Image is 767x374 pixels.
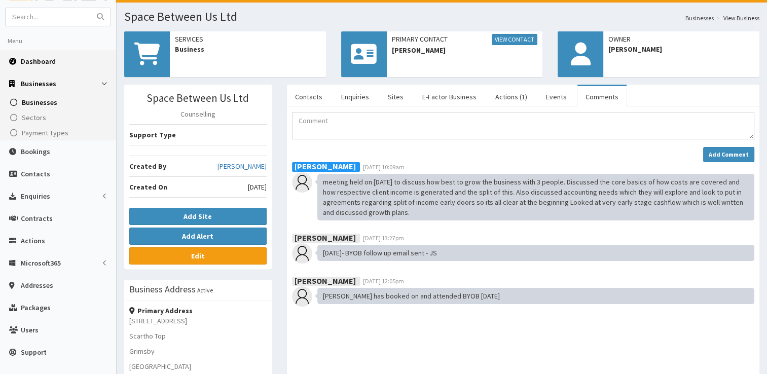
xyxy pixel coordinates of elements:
span: Services [175,34,321,44]
a: Businesses [685,14,714,22]
p: [GEOGRAPHIC_DATA] [129,361,267,371]
b: Created By [129,162,166,171]
span: Contacts [21,169,50,178]
a: Payment Types [3,125,116,140]
a: Actions (1) [487,86,535,107]
b: Created On [129,182,167,192]
strong: Add Comment [709,151,749,158]
span: Addresses [21,281,53,290]
span: [DATE] 10:09am [363,163,405,171]
small: Active [197,286,213,294]
b: Support Type [129,130,176,139]
textarea: Comment [292,112,754,139]
strong: Primary Address [129,306,193,315]
b: [PERSON_NAME] [295,275,356,285]
a: View Contact [492,34,537,45]
div: meeting held on [DATE] to discuss how best to grow the business with 3 people. Discussed the core... [317,174,754,220]
li: View Business [714,14,759,22]
button: Add Comment [703,147,754,162]
span: [PERSON_NAME] [392,45,538,55]
span: Dashboard [21,57,56,66]
span: Actions [21,236,45,245]
p: Counselling [129,109,267,119]
h3: Space Between Us Ltd [129,92,267,104]
a: Sites [380,86,412,107]
input: Search... [6,8,91,26]
span: Primary Contact [392,34,538,45]
a: Contacts [287,86,331,107]
button: Add Alert [129,228,267,245]
p: Scartho Top [129,331,267,341]
span: Contracts [21,214,53,223]
span: [DATE] 13:27pm [363,234,404,242]
a: E-Factor Business [414,86,485,107]
b: Edit [191,251,205,260]
a: Sectors [3,110,116,125]
h3: Business Address [129,285,196,294]
a: Businesses [3,95,116,110]
span: Support [21,348,47,357]
div: [DATE]- BYOB follow up email sent - JS [317,245,754,261]
a: Edit [129,247,267,265]
p: [STREET_ADDRESS] [129,316,267,326]
span: Microsoft365 [21,258,61,268]
p: Grimsby [129,346,267,356]
span: Sectors [22,113,46,122]
span: [PERSON_NAME] [608,44,754,54]
span: [DATE] [248,182,267,192]
a: Events [538,86,575,107]
b: [PERSON_NAME] [295,232,356,242]
a: Comments [577,86,627,107]
a: [PERSON_NAME] [217,161,267,171]
span: Payment Types [22,128,68,137]
span: Users [21,325,39,334]
div: [PERSON_NAME] has booked on and attended BYOB [DATE] [317,288,754,304]
span: [DATE] 12:05pm [363,277,404,285]
span: Businesses [22,98,57,107]
b: [PERSON_NAME] [295,161,356,171]
span: Business [175,44,321,54]
b: Add Alert [182,232,213,241]
span: Businesses [21,79,56,88]
span: Owner [608,34,754,44]
b: Add Site [184,212,212,221]
a: Enquiries [333,86,377,107]
h1: Space Between Us Ltd [124,10,759,23]
span: Enquiries [21,192,50,201]
span: Bookings [21,147,50,156]
span: Packages [21,303,51,312]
